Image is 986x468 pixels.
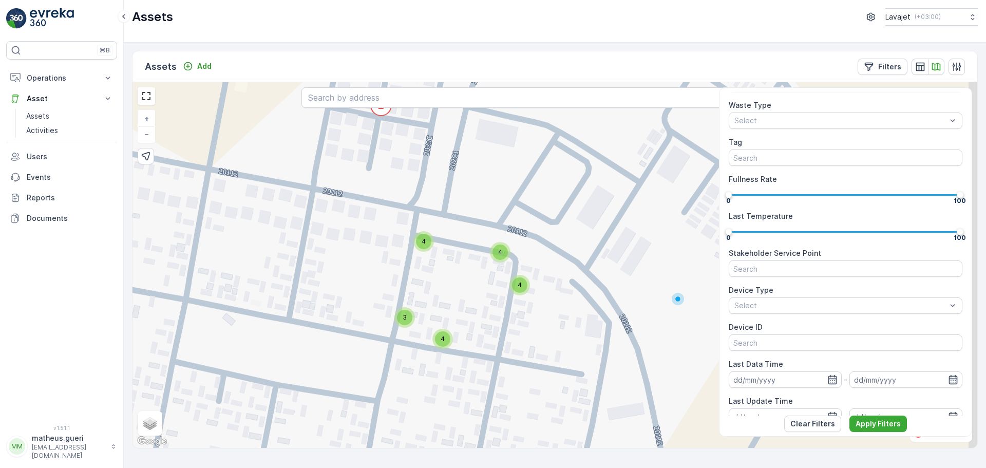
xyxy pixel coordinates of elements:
input: dd/mm/yyyy [849,371,962,388]
label: Device ID [729,323,763,331]
p: - [844,373,847,386]
a: Events [6,167,117,188]
a: Layers [139,412,161,435]
input: Search by address [301,87,808,108]
p: Assets [132,9,173,25]
p: ( +03:00 ) [915,13,941,21]
p: Assets [26,111,49,121]
a: Assets [22,109,117,123]
p: ⌘B [100,46,110,54]
button: Apply Filters [849,416,907,432]
p: Reports [27,193,113,203]
p: Events [27,172,113,182]
label: Fullness Rate [729,175,777,183]
span: + [144,114,149,123]
p: Add [197,61,212,71]
a: Reports [6,188,117,208]
p: [EMAIL_ADDRESS][DOMAIN_NAME] [32,443,106,460]
p: Operations [27,73,97,83]
a: Zoom In [139,111,154,126]
span: 3 [403,313,407,321]
p: Asset [27,93,97,104]
a: Zoom Out [139,126,154,142]
div: 4 [509,275,530,295]
label: Device Type [729,286,773,294]
button: Operations [6,68,117,88]
a: Activities [22,123,117,138]
p: matheus.gueri [32,433,106,443]
label: Tag [729,138,742,146]
input: Search [729,334,963,351]
input: dd/mm/yyyy [849,408,962,425]
div: 100 [954,196,966,205]
div: 100 [954,233,966,242]
input: dd/mm/yyyy [729,408,842,425]
div: 4 [490,242,510,263]
span: 4 [498,248,502,256]
label: Waste Type [729,101,771,109]
input: Search [729,260,963,277]
label: Last Data Time [729,360,783,368]
div: 4 [432,329,453,349]
button: Asset [6,88,117,109]
img: logo_light-DOdMpM7g.png [30,8,74,29]
input: Search [729,149,963,166]
label: Stakeholder Service Point [729,249,821,257]
span: − [144,129,149,138]
div: 0 [726,196,731,205]
p: Apply Filters [856,419,901,429]
button: MMmatheus.gueri[EMAIL_ADDRESS][DOMAIN_NAME] [6,433,117,460]
button: Filters [858,59,907,75]
span: 4 [518,281,522,289]
div: 0 [726,233,731,242]
a: Users [6,146,117,167]
p: Assets [145,60,177,74]
p: Lavajet [885,12,911,22]
img: Google [135,435,169,448]
div: 4 [413,231,434,252]
p: Documents [27,213,113,223]
label: Last Update Time [729,397,793,405]
div: MM [9,438,25,455]
button: Lavajet(+03:00) [885,8,978,26]
span: 4 [441,335,445,343]
label: Last Temperature [729,212,793,220]
button: Add [179,60,216,72]
input: dd/mm/yyyy [729,371,842,388]
button: Clear Filters [784,416,841,432]
span: 4 [422,237,426,245]
div: 3 [394,307,415,328]
a: View Fullscreen [139,88,154,104]
a: Open this area in Google Maps (opens a new window) [135,435,169,448]
p: Filters [878,62,901,72]
p: Clear Filters [790,419,835,429]
p: - [844,410,847,423]
span: v 1.51.1 [6,425,117,431]
a: Documents [6,208,117,229]
img: logo [6,8,27,29]
p: Users [27,152,113,162]
p: Activities [26,125,58,136]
